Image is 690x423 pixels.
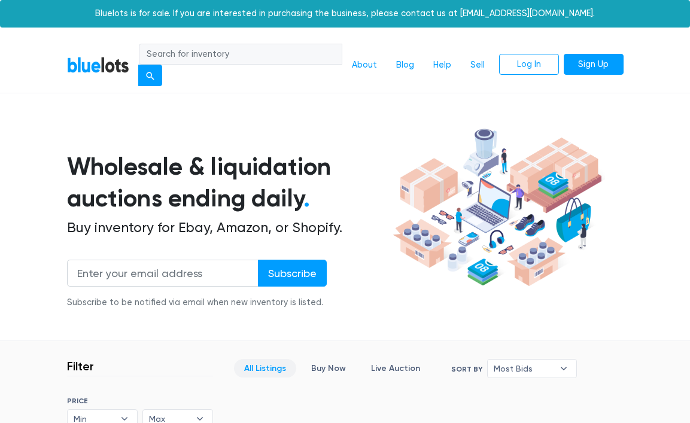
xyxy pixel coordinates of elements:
h1: Wholesale & liquidation auctions ending daily [67,151,390,214]
a: BlueLots [67,56,129,74]
h3: Filter [67,359,94,373]
a: Help [424,54,461,77]
input: Subscribe [258,260,327,287]
input: Search for inventory [139,44,342,65]
a: About [342,54,387,77]
span: . [303,184,310,213]
a: Buy Now [301,359,356,378]
a: Live Auction [361,359,430,378]
a: Blog [387,54,424,77]
h2: Buy inventory for Ebay, Amazon, or Shopify. [67,220,390,236]
div: Subscribe to be notified via email when new inventory is listed. [67,296,327,309]
label: Sort By [451,364,482,375]
h6: PRICE [67,397,213,405]
a: All Listings [234,359,296,378]
a: Log In [499,54,559,75]
a: Sign Up [564,54,624,75]
img: hero-ee84e7d0318cb26816c560f6b4441b76977f77a177738b4e94f68c95b2b83dbb.png [390,124,606,290]
span: Most Bids [494,360,554,378]
b: ▾ [551,360,576,378]
a: Sell [461,54,494,77]
input: Enter your email address [67,260,259,287]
